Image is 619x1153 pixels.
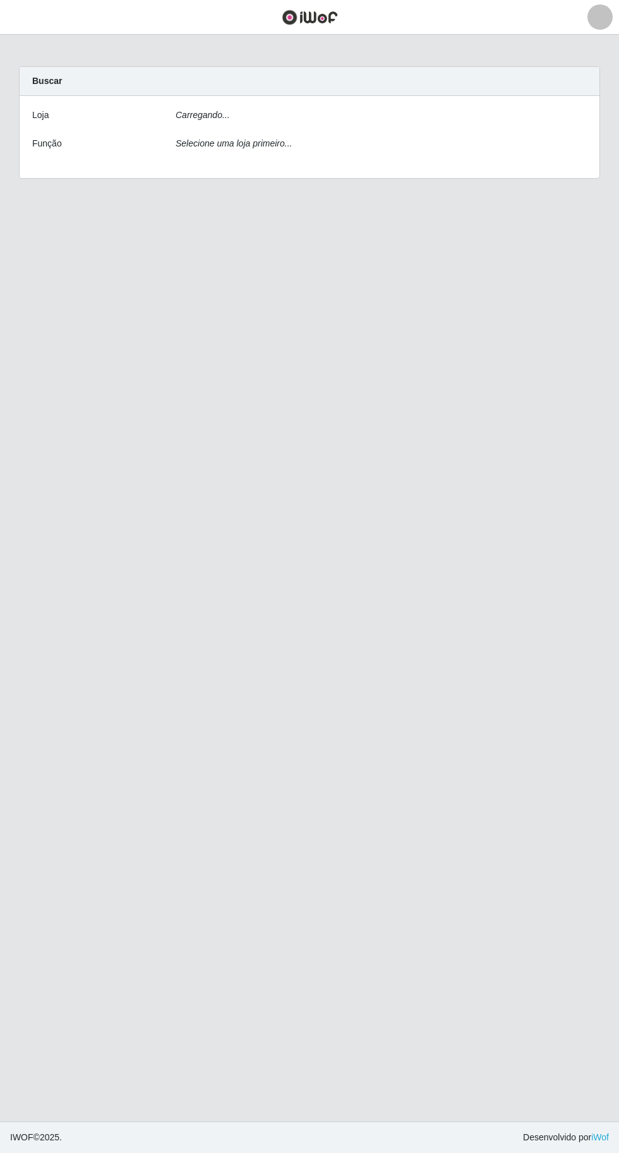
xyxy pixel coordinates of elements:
[32,109,49,122] label: Loja
[10,1132,33,1142] span: IWOF
[32,137,62,150] label: Função
[282,9,338,25] img: CoreUI Logo
[10,1131,62,1144] span: © 2025 .
[176,110,230,120] i: Carregando...
[591,1132,609,1142] a: iWof
[32,76,62,86] strong: Buscar
[523,1131,609,1144] span: Desenvolvido por
[176,138,292,148] i: Selecione uma loja primeiro...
